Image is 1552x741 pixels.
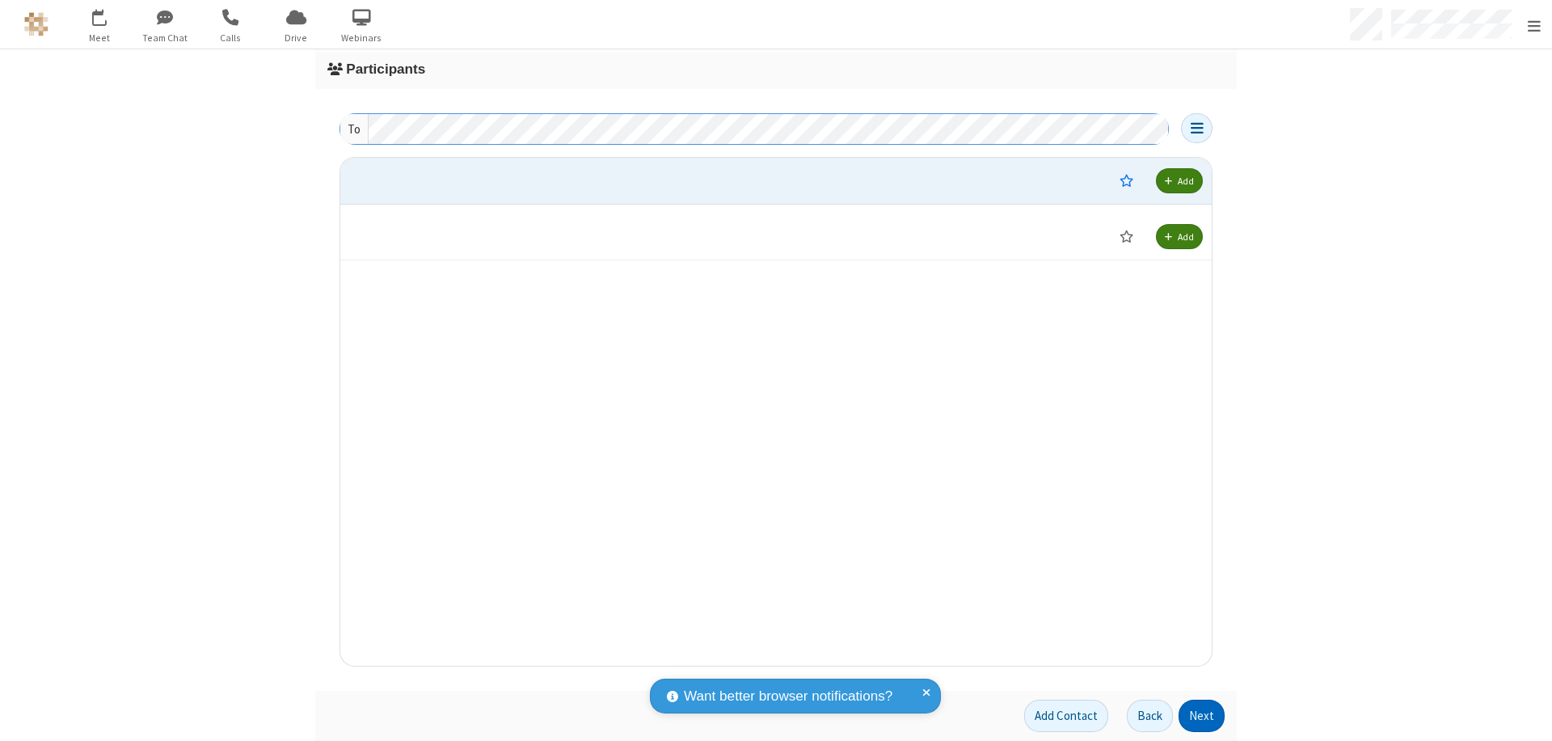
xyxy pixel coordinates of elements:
[1035,708,1098,723] span: Add Contact
[24,12,48,36] img: QA Selenium DO NOT DELETE OR CHANGE
[1156,168,1202,193] button: Add
[1156,224,1202,249] button: Add
[327,61,1225,77] h3: Participants
[1181,113,1212,143] button: Open menu
[1178,174,1194,186] span: Add
[331,31,392,45] span: Webinars
[200,31,261,45] span: Calls
[266,31,327,45] span: Drive
[684,686,892,707] span: Want better browser notifications?
[70,31,130,45] span: Meet
[135,31,196,45] span: Team Chat
[1178,230,1194,242] span: Add
[103,9,114,21] div: 4
[1024,700,1108,732] button: Add Contact
[1179,700,1225,732] button: Next
[340,114,369,144] div: To
[340,158,1213,666] div: grid
[1108,222,1145,250] button: Moderator
[1127,700,1173,732] button: Back
[1108,167,1145,194] button: Moderator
